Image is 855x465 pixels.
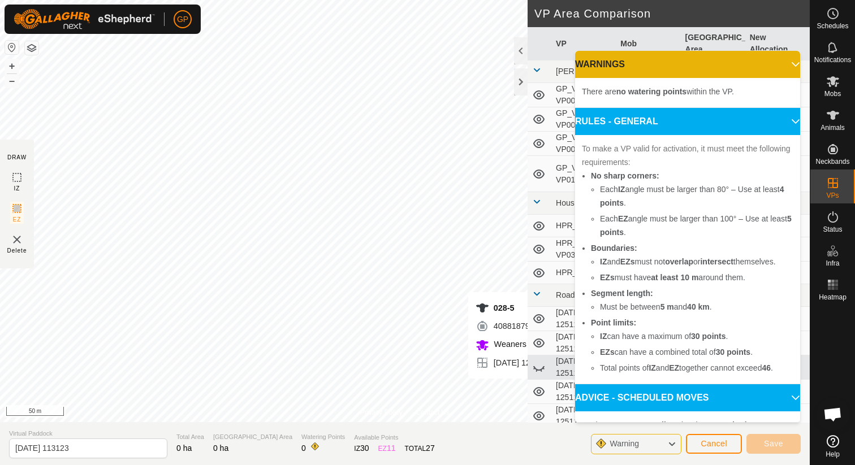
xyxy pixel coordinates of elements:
[687,302,710,311] b: 40 km
[426,444,435,453] span: 27
[10,233,24,246] img: VP
[551,215,616,237] td: HPR_VP02
[556,67,688,76] span: [PERSON_NAME] [PERSON_NAME]
[700,257,733,266] b: intersect
[491,340,552,349] span: Weaners (2025)
[745,27,810,60] th: New Allocation
[551,107,616,132] td: GP_VP01-VP008
[764,439,783,448] span: Save
[686,434,742,454] button: Cancel
[746,434,801,454] button: Save
[826,451,840,458] span: Help
[176,444,192,453] span: 0 ha
[616,27,680,60] th: Mob
[551,355,616,380] td: [DATE] 125118-VP003
[591,171,659,180] b: No sharp corners:
[600,257,607,266] b: IZ
[819,294,847,301] span: Heatmap
[476,319,576,333] div: 4088187926
[815,158,849,165] span: Neckbands
[301,444,306,453] span: 0
[826,260,839,267] span: Infra
[591,318,636,327] b: Point limits:
[814,57,851,63] span: Notifications
[649,363,655,372] b: IZ
[591,244,637,253] b: Boundaries:
[620,257,635,266] b: EZs
[360,407,403,418] a: Privacy Policy
[821,124,845,131] span: Animals
[416,407,450,418] a: Contact Us
[681,27,745,60] th: [GEOGRAPHIC_DATA] Area
[476,356,576,370] div: [DATE] 125118-VP005
[600,214,792,237] b: 5 points
[177,14,188,25] span: GP
[706,420,755,429] b: general rules
[13,215,21,224] span: EZ
[600,271,793,284] li: must have around them.
[701,439,727,448] span: Cancel
[810,431,855,462] a: Help
[476,301,576,315] div: 028-5
[591,289,653,298] b: Segment length:
[5,74,19,88] button: –
[600,332,607,341] b: IZ
[660,302,674,311] b: 5 m
[651,273,698,282] b: at least 10 m
[817,23,848,29] span: Schedules
[14,184,20,193] span: IZ
[7,153,27,162] div: DRAW
[551,237,616,262] td: HPR_VP02 to VP03
[600,212,793,239] li: Each angle must be larger than 100° – Use at least .
[387,444,396,453] span: 11
[600,347,615,357] b: EZs
[824,90,841,97] span: Mobs
[378,442,396,454] div: EZ
[354,433,434,442] span: Available Points
[25,41,38,55] button: Map Layers
[600,361,793,375] li: Total points of and together cannot exceed .
[600,329,793,343] li: can have a maximum of .
[551,331,616,355] td: [DATE] 125118-VP002
[301,432,345,442] span: Watering Points
[618,214,628,223] b: EZ
[600,300,793,314] li: Must be between and .
[213,444,228,453] span: 0 ha
[176,432,204,442] span: Total Area
[551,404,616,428] td: [DATE] 125118-VP005
[405,442,435,454] div: TOTAL
[354,442,369,454] div: IZ
[610,439,639,448] span: Warning
[14,9,155,29] img: Gallagher Logo
[582,144,791,167] span: To make a VP valid for activation, it must meet the following requirements:
[551,380,616,404] td: [DATE] 125118-VP004
[575,108,800,135] p-accordion-header: RULES - GENERAL
[762,363,771,372] b: 46
[551,132,616,156] td: GP_VP01-VP009
[5,59,19,73] button: +
[600,185,784,207] b: 4 points
[360,444,369,453] span: 30
[591,418,793,432] li: The VP must VP drawing .
[823,226,842,233] span: Status
[575,58,625,71] span: WARNINGS
[551,307,616,331] td: [DATE] 125118-VP001
[5,41,19,54] button: Reset Map
[575,78,800,107] p-accordion-content: WARNINGS
[213,432,292,442] span: [GEOGRAPHIC_DATA] Area
[600,255,793,268] li: and must not or themselves.
[556,198,632,207] span: House Paddock Right
[551,156,616,192] td: GP_VP01-VP010
[600,273,615,282] b: EZs
[575,51,800,78] p-accordion-header: WARNINGS
[616,87,686,96] b: no watering points
[816,397,850,431] div: Open chat
[691,332,726,341] b: 30 points
[826,192,839,199] span: VPs
[556,290,648,299] span: Road Paddock Settlement
[575,391,709,405] span: ADVICE - SCHEDULED MOVES
[7,246,27,255] span: Delete
[637,420,666,429] b: meet all
[600,182,793,210] li: Each angle must be larger than 80° – Use at least .
[9,429,167,438] span: Virtual Paddock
